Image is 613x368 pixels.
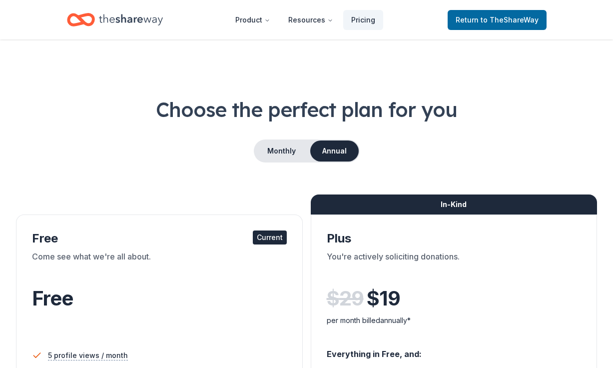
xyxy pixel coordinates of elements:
[310,140,359,161] button: Annual
[227,10,278,30] button: Product
[32,286,73,310] span: Free
[481,15,539,24] span: to TheShareWay
[343,10,383,30] a: Pricing
[311,194,598,214] div: In-Kind
[16,95,597,123] h1: Choose the perfect plan for you
[280,10,341,30] button: Resources
[227,8,383,31] nav: Main
[456,14,539,26] span: Return
[32,230,287,246] div: Free
[255,140,308,161] button: Monthly
[327,230,582,246] div: Plus
[32,250,287,278] div: Come see what we're all about.
[327,314,582,326] div: per month billed annually*
[67,8,163,31] a: Home
[48,349,128,361] span: 5 profile views / month
[367,284,400,312] span: $ 19
[253,230,287,244] div: Current
[327,339,582,360] div: Everything in Free, and:
[448,10,547,30] a: Returnto TheShareWay
[327,250,582,278] div: You're actively soliciting donations.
